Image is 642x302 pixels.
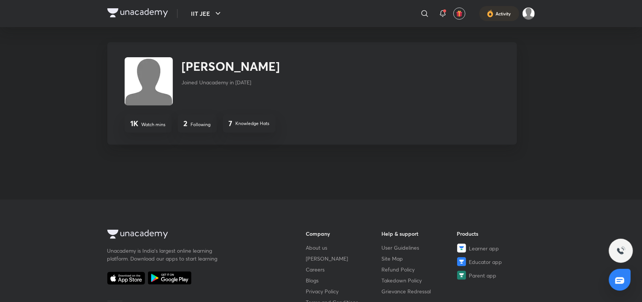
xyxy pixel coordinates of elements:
a: Takedown Policy [381,276,457,284]
img: ttu [616,246,625,255]
h4: 1K [131,119,139,128]
span: Parent app [469,271,497,279]
img: Company Logo [107,230,168,239]
a: Educator app [457,257,533,266]
h6: Help & support [381,230,457,238]
a: Grievance Redressal [381,287,457,295]
h2: [PERSON_NAME] [182,57,280,75]
img: Company Logo [107,8,168,17]
a: Parent app [457,271,533,280]
a: User Guidelines [381,244,457,252]
a: About us [306,244,382,252]
p: Following [191,121,211,128]
a: Privacy Policy [306,287,382,295]
span: Careers [306,265,325,273]
a: Refund Policy [381,265,457,273]
img: Educator app [457,257,466,266]
img: Learner app [457,244,466,253]
img: ehtesham ansari [522,7,535,20]
img: Parent app [457,271,466,280]
a: Blogs [306,276,382,284]
a: Site Map [381,255,457,262]
button: IIT JEE [187,6,227,21]
button: avatar [453,8,465,20]
span: Educator app [469,258,502,266]
a: Company Logo [107,8,168,19]
a: Company Logo [107,230,282,241]
h4: 7 [229,119,233,128]
p: Unacademy is India’s largest online learning platform. Download our apps to start learning [107,247,220,262]
h6: Products [457,230,533,238]
a: [PERSON_NAME] [306,255,382,262]
p: Joined Unacademy in [DATE] [182,78,280,86]
img: activity [487,9,494,18]
p: Watch mins [142,121,166,128]
h6: Company [306,230,382,238]
a: Careers [306,265,382,273]
p: Knowledge Hats [236,120,270,127]
a: Learner app [457,244,533,253]
h4: 2 [184,119,188,128]
img: Avatar [125,57,173,105]
span: Learner app [469,244,499,252]
img: avatar [456,10,463,17]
